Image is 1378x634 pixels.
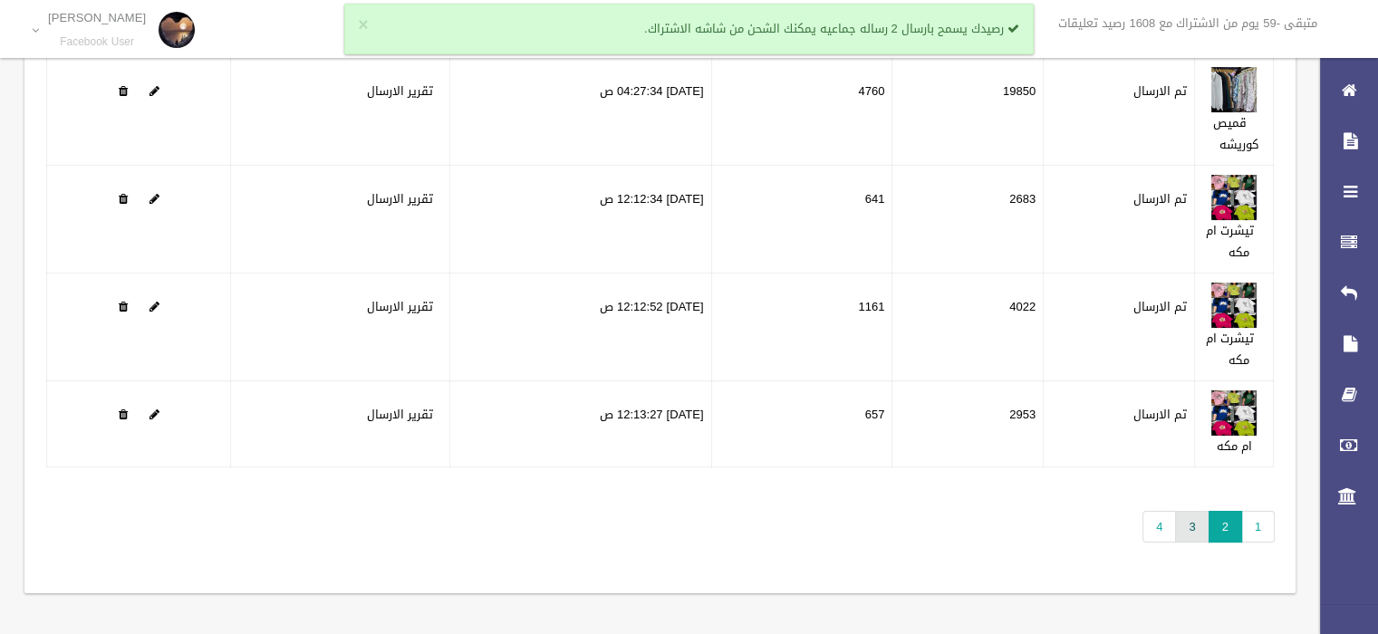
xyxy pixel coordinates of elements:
a: 3 [1175,511,1209,543]
button: × [358,16,368,34]
a: Edit [1211,187,1257,210]
a: Edit [149,187,159,210]
label: تم الارسال [1133,404,1187,426]
a: Edit [149,403,159,426]
img: 638939203339260052.jpeg [1211,175,1257,220]
a: قميص كوريشه [1213,111,1258,156]
td: 4022 [892,274,1044,381]
a: Edit [1211,80,1257,102]
label: تم الارسال [1133,296,1187,318]
a: 1 [1241,511,1275,543]
small: Facebook User [48,35,146,49]
div: رصيدك يسمح بارسال 2 رساله جماعيه يمكنك الشحن من شاشه الاشتراك. [344,4,1034,54]
a: 4 [1142,511,1176,543]
td: [DATE] 12:12:34 ص [449,166,711,274]
td: 2683 [892,166,1044,274]
td: [DATE] 12:12:52 ص [449,274,711,381]
label: تم الارسال [1133,188,1187,210]
img: 638939203882380476.jpeg [1211,390,1257,436]
td: 2953 [892,381,1044,467]
span: 2 [1209,511,1242,543]
td: [DATE] 04:27:34 ص [449,58,711,166]
a: تقرير الارسال [367,80,433,102]
td: 4760 [711,58,892,166]
td: 641 [711,166,892,274]
a: تقرير الارسال [367,403,433,426]
td: 19850 [892,58,1044,166]
label: تم الارسال [1133,81,1187,102]
a: ام مكه [1217,435,1252,457]
p: [PERSON_NAME] [48,11,146,24]
td: [DATE] 12:13:27 ص [449,381,711,467]
a: تيشرت ام مكه [1206,219,1254,264]
a: تقرير الارسال [367,187,433,210]
a: تيشرت ام مكه [1206,327,1254,371]
img: 638936765288077169.jpg [1211,67,1257,112]
td: 1161 [711,274,892,381]
a: Edit [1211,403,1257,426]
a: Edit [149,80,159,102]
img: 638939203594728242.jpeg [1211,283,1257,328]
a: Edit [149,295,159,318]
a: Edit [1211,295,1257,318]
td: 657 [711,381,892,467]
a: تقرير الارسال [367,295,433,318]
